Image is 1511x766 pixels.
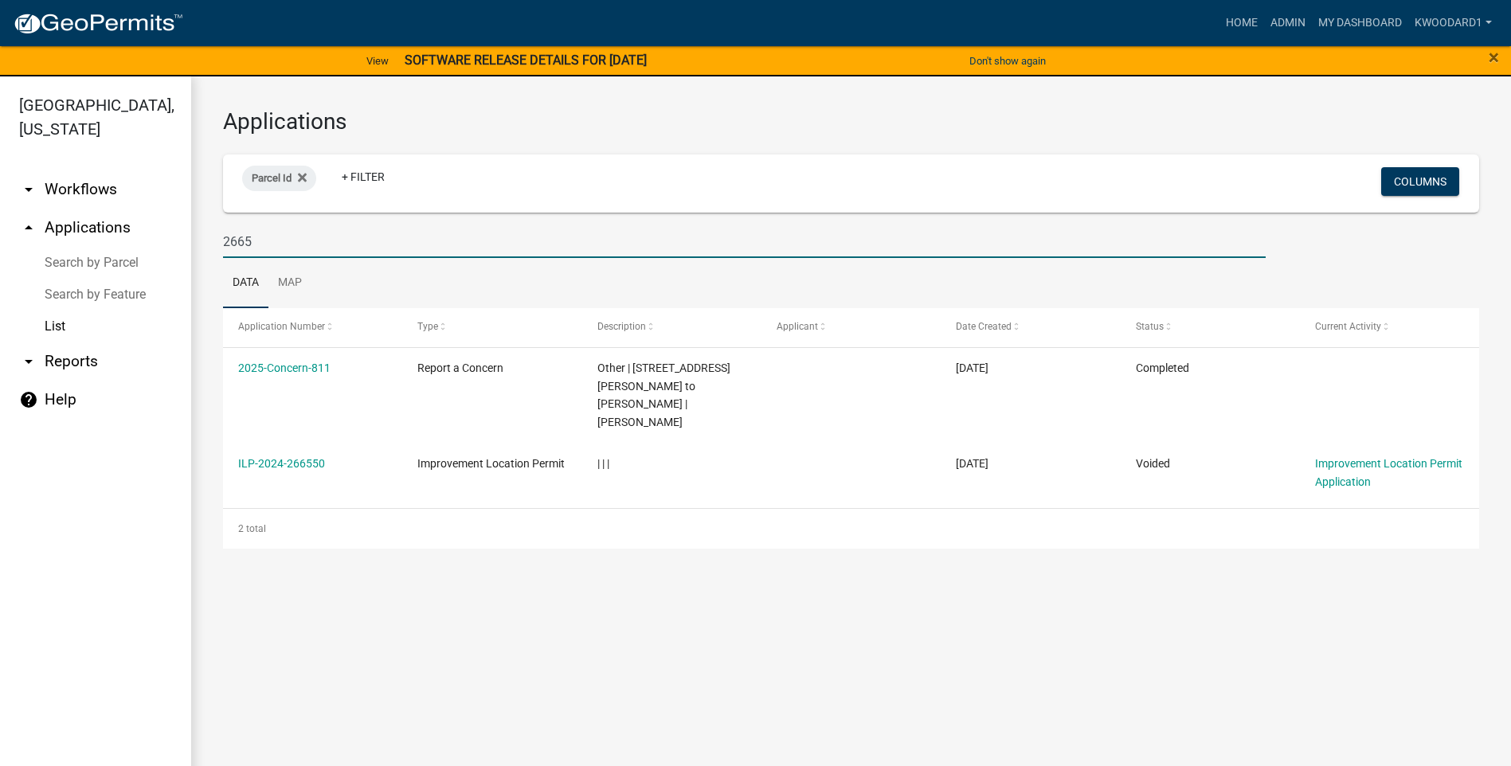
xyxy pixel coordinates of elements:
h3: Applications [223,108,1479,135]
a: Admin [1264,8,1312,38]
datatable-header-cell: Date Created [941,308,1120,346]
input: Search for applications [223,225,1266,258]
div: 2 total [223,509,1479,549]
button: Close [1489,48,1499,67]
span: 05/31/2024 [956,457,988,470]
span: Improvement Location Permit [417,457,565,470]
span: × [1489,46,1499,68]
i: arrow_drop_up [19,218,38,237]
span: Description [597,321,646,332]
datatable-header-cell: Status [1120,308,1299,346]
a: ILP-2024-266550 [238,457,325,470]
span: | | | [597,457,609,470]
a: View [360,48,395,74]
span: Applicant [777,321,818,332]
a: Home [1219,8,1264,38]
span: Date Created [956,321,1012,332]
span: Report a Concern [417,362,503,374]
span: Parcel Id [252,172,292,184]
datatable-header-cell: Description [582,308,761,346]
datatable-header-cell: Application Number [223,308,402,346]
span: Type [417,321,438,332]
i: help [19,390,38,409]
button: Don't show again [963,48,1052,74]
button: Columns [1381,167,1459,196]
a: + Filter [329,162,397,191]
span: 03/20/2025 [956,362,988,374]
a: Improvement Location Permit Application [1315,457,1462,488]
span: Application Number [238,321,325,332]
a: kwoodard1 [1408,8,1498,38]
datatable-header-cell: Type [402,308,581,346]
a: Data [223,258,268,309]
span: Status [1136,321,1164,332]
span: Current Activity [1315,321,1381,332]
span: Other | 2665 lower patton park rd to Ballinger rd | Vance Jones [597,362,730,428]
strong: SOFTWARE RELEASE DETAILS FOR [DATE] [405,53,647,68]
datatable-header-cell: Applicant [761,308,941,346]
span: Voided [1136,457,1170,470]
i: arrow_drop_down [19,352,38,371]
datatable-header-cell: Current Activity [1300,308,1479,346]
i: arrow_drop_down [19,180,38,199]
a: Map [268,258,311,309]
span: Completed [1136,362,1189,374]
a: My Dashboard [1312,8,1408,38]
a: 2025-Concern-811 [238,362,331,374]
